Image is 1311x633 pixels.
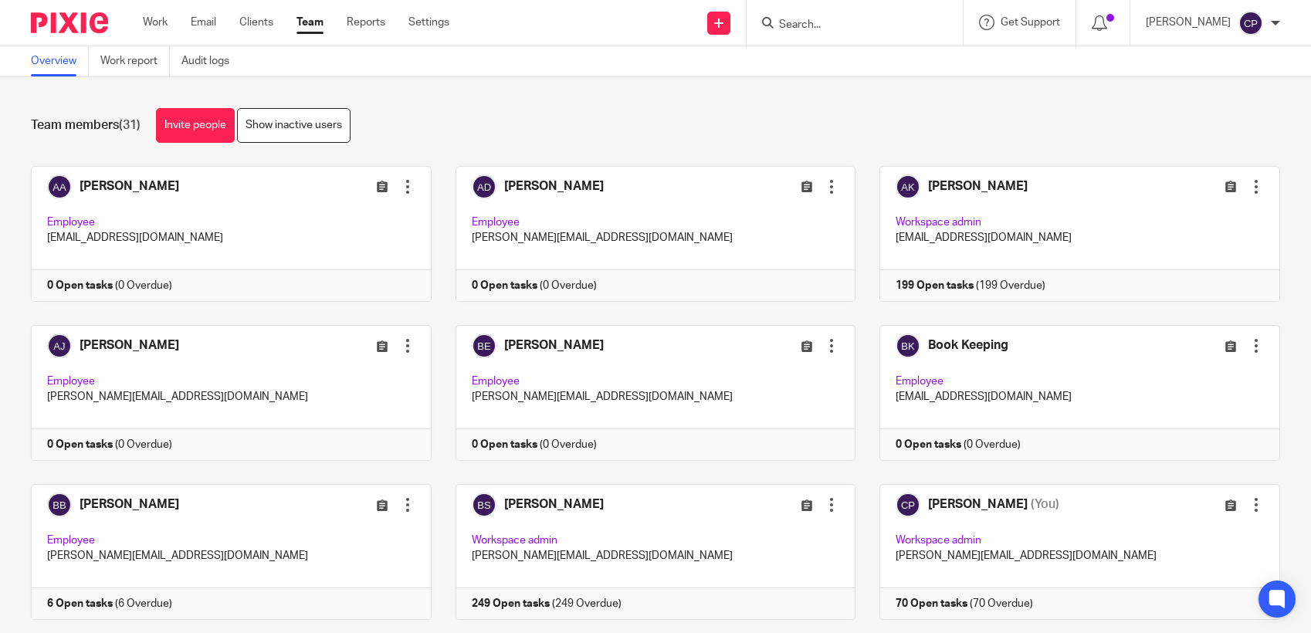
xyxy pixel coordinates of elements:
[143,15,168,30] a: Work
[239,15,273,30] a: Clients
[181,46,241,76] a: Audit logs
[1146,15,1231,30] p: [PERSON_NAME]
[296,15,324,30] a: Team
[1238,11,1263,36] img: svg%3E
[156,108,235,143] a: Invite people
[119,119,141,131] span: (31)
[100,46,170,76] a: Work report
[347,15,385,30] a: Reports
[408,15,449,30] a: Settings
[191,15,216,30] a: Email
[31,46,89,76] a: Overview
[237,108,351,143] a: Show inactive users
[31,117,141,134] h1: Team members
[777,19,916,32] input: Search
[1001,17,1060,28] span: Get Support
[31,12,108,33] img: Pixie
